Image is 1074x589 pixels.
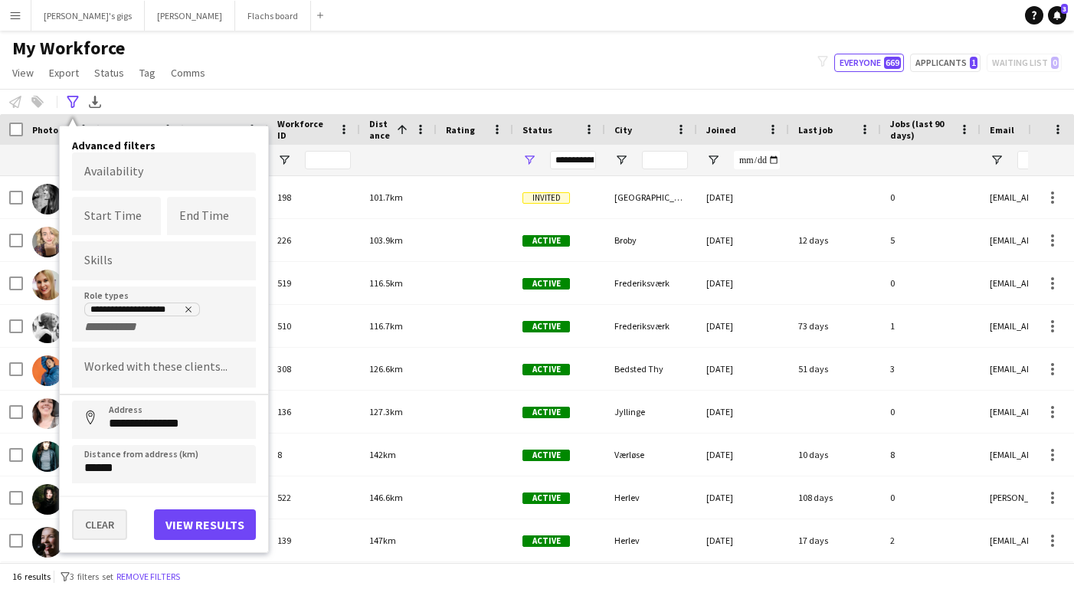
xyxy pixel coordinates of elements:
[605,219,697,261] div: Broby
[268,219,360,261] div: 226
[235,1,311,31] button: Flachs board
[171,66,205,80] span: Comms
[605,176,697,218] div: [GEOGRAPHIC_DATA]
[605,476,697,519] div: Herlev
[522,321,570,332] span: Active
[94,66,124,80] span: Status
[32,124,58,136] span: Photo
[154,509,256,540] button: View results
[277,153,291,167] button: Open Filter Menu
[614,124,632,136] span: City
[31,1,145,31] button: [PERSON_NAME]'s gigs
[32,527,63,558] img: Nanna Schou Dreier
[49,66,79,80] span: Export
[605,348,697,390] div: Bedsted Thy
[789,476,881,519] div: 108 days
[881,262,981,304] div: 0
[84,320,149,334] input: + Role type
[881,305,981,347] div: 1
[697,176,789,218] div: [DATE]
[84,361,244,375] input: Type to search clients...
[834,54,904,72] button: Everyone669
[734,151,780,169] input: Joined Filter Input
[12,37,125,60] span: My Workforce
[697,348,789,390] div: [DATE]
[88,63,130,83] a: Status
[605,305,697,347] div: Frederiksværk
[522,364,570,375] span: Active
[605,519,697,561] div: Herlev
[642,151,688,169] input: City Filter Input
[72,509,127,540] button: Clear
[910,54,981,72] button: Applicants1
[706,153,720,167] button: Open Filter Menu
[369,320,403,332] span: 116.7km
[522,450,570,461] span: Active
[881,476,981,519] div: 0
[369,363,403,375] span: 126.6km
[522,124,552,136] span: Status
[369,492,403,503] span: 146.6km
[697,219,789,261] div: [DATE]
[522,492,570,504] span: Active
[109,124,156,136] span: First Name
[798,124,833,136] span: Last job
[522,192,570,204] span: Invited
[522,278,570,290] span: Active
[145,1,235,31] button: [PERSON_NAME]
[268,434,360,476] div: 8
[789,348,881,390] div: 51 days
[277,118,332,141] span: Workforce ID
[268,476,360,519] div: 522
[113,568,183,585] button: Remove filters
[32,227,63,257] img: Joanna Wojtkiewicz
[32,312,63,343] img: Henna Emilia Rissanen
[605,391,697,433] div: Jyllinge
[990,153,1004,167] button: Open Filter Menu
[1048,6,1066,25] a: 3
[369,406,403,417] span: 127.3km
[789,219,881,261] div: 12 days
[369,535,396,546] span: 147km
[369,449,396,460] span: 142km
[268,176,360,218] div: 198
[697,305,789,347] div: [DATE]
[84,254,244,267] input: Type to search skills...
[139,66,156,80] span: Tag
[789,305,881,347] div: 73 days
[789,434,881,476] div: 10 days
[697,476,789,519] div: [DATE]
[268,348,360,390] div: 308
[70,571,113,582] span: 3 filters set
[369,234,403,246] span: 103.9km
[369,277,403,289] span: 116.5km
[32,270,63,300] img: Henna Rissanen
[697,262,789,304] div: [DATE]
[268,262,360,304] div: 519
[522,235,570,247] span: Active
[12,66,34,80] span: View
[706,124,736,136] span: Joined
[1061,4,1068,14] span: 3
[789,519,881,561] div: 17 days
[165,63,211,83] a: Comms
[697,391,789,433] div: [DATE]
[305,151,351,169] input: Workforce ID Filter Input
[6,63,40,83] a: View
[268,391,360,433] div: 136
[614,153,628,167] button: Open Filter Menu
[446,124,475,136] span: Rating
[881,434,981,476] div: 8
[605,434,697,476] div: Værløse
[268,305,360,347] div: 510
[369,118,391,141] span: Distance
[86,93,104,111] app-action-btn: Export XLSX
[32,355,63,386] img: Ellen Bathum
[697,519,789,561] div: [DATE]
[522,407,570,418] span: Active
[881,219,981,261] div: 5
[522,153,536,167] button: Open Filter Menu
[268,519,360,561] div: 139
[990,124,1014,136] span: Email
[881,348,981,390] div: 3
